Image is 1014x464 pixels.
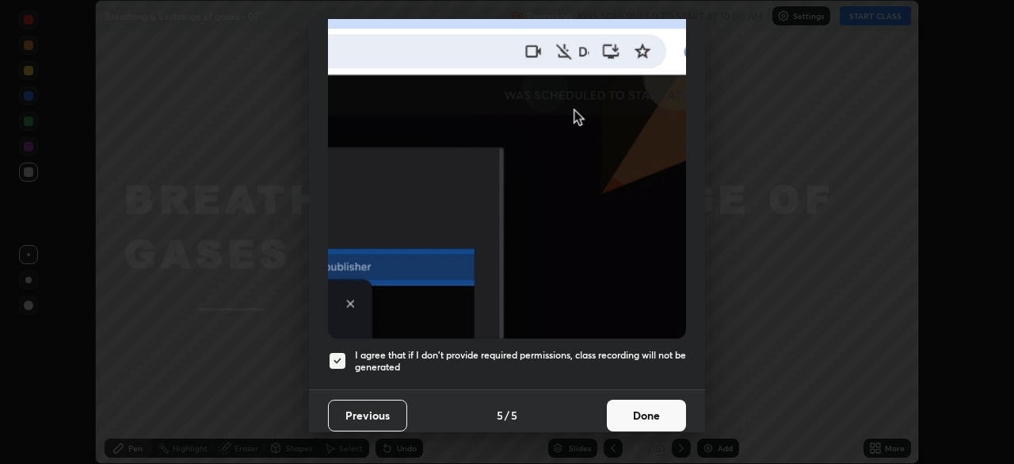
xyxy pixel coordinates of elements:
[607,400,686,431] button: Done
[497,407,503,424] h4: 5
[355,349,686,374] h5: I agree that if I don't provide required permissions, class recording will not be generated
[328,400,407,431] button: Previous
[511,407,517,424] h4: 5
[505,407,509,424] h4: /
